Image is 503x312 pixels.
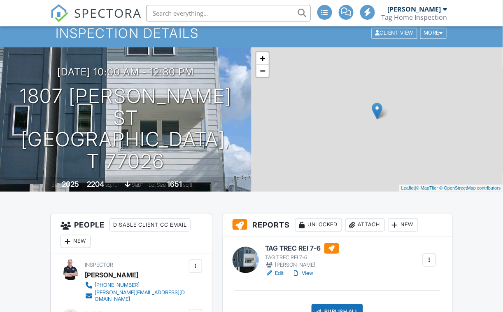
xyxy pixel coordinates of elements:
div: [PERSON_NAME] [388,5,441,13]
div: Disable Client CC Email [109,218,191,232]
h1: Inspection Details [56,26,447,40]
div: 1651 [167,180,182,188]
div: | [399,185,503,192]
div: 2025 [62,180,79,188]
div: [PERSON_NAME] [85,269,138,281]
div: Tag Home Inspection [382,13,447,21]
span: slab [132,182,141,188]
a: View [292,269,314,277]
h3: [DATE] 10:00 am - 12:30 pm [58,66,194,77]
h3: People [51,213,212,253]
span: Inspector [85,262,113,268]
a: Edit [265,269,284,277]
span: Lot Size [149,182,166,188]
div: [PERSON_NAME][EMAIL_ADDRESS][DOMAIN_NAME] [95,289,186,303]
span: sq. ft. [105,182,117,188]
a: Client View [371,30,419,36]
input: Search everything... [146,5,311,21]
a: TAG TREC REI 7-6 TAG TREC REI 7-6 [PERSON_NAME] [265,243,339,270]
span: SPECTORA [74,4,142,21]
img: The Best Home Inspection Software - Spectora [50,4,68,22]
a: © OpenStreetMap contributors [440,185,501,190]
a: Zoom in [256,52,269,65]
div: Client View [372,28,417,39]
div: Attach [345,218,385,232]
a: Leaflet [401,185,415,190]
span: sq.ft. [183,182,193,188]
div: More [420,28,447,39]
h3: Reports [223,213,452,237]
div: New [388,218,418,232]
h1: 1807 [PERSON_NAME] St [GEOGRAPHIC_DATA], T 77026 [13,85,238,172]
div: [PHONE_NUMBER] [95,282,140,289]
span: Built [51,182,61,188]
a: [PHONE_NUMBER] [85,281,186,289]
div: 2204 [87,180,104,188]
div: New [61,235,91,248]
a: [PERSON_NAME][EMAIL_ADDRESS][DOMAIN_NAME] [85,289,186,303]
div: TAG TREC REI 7-6 [265,254,339,261]
h6: TAG TREC REI 7-6 [265,243,339,254]
a: Zoom out [256,65,269,77]
div: Unlocked [295,218,342,232]
a: © MapTiler [416,185,438,190]
div: [PERSON_NAME] [265,261,339,269]
a: SPECTORA [50,11,142,28]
